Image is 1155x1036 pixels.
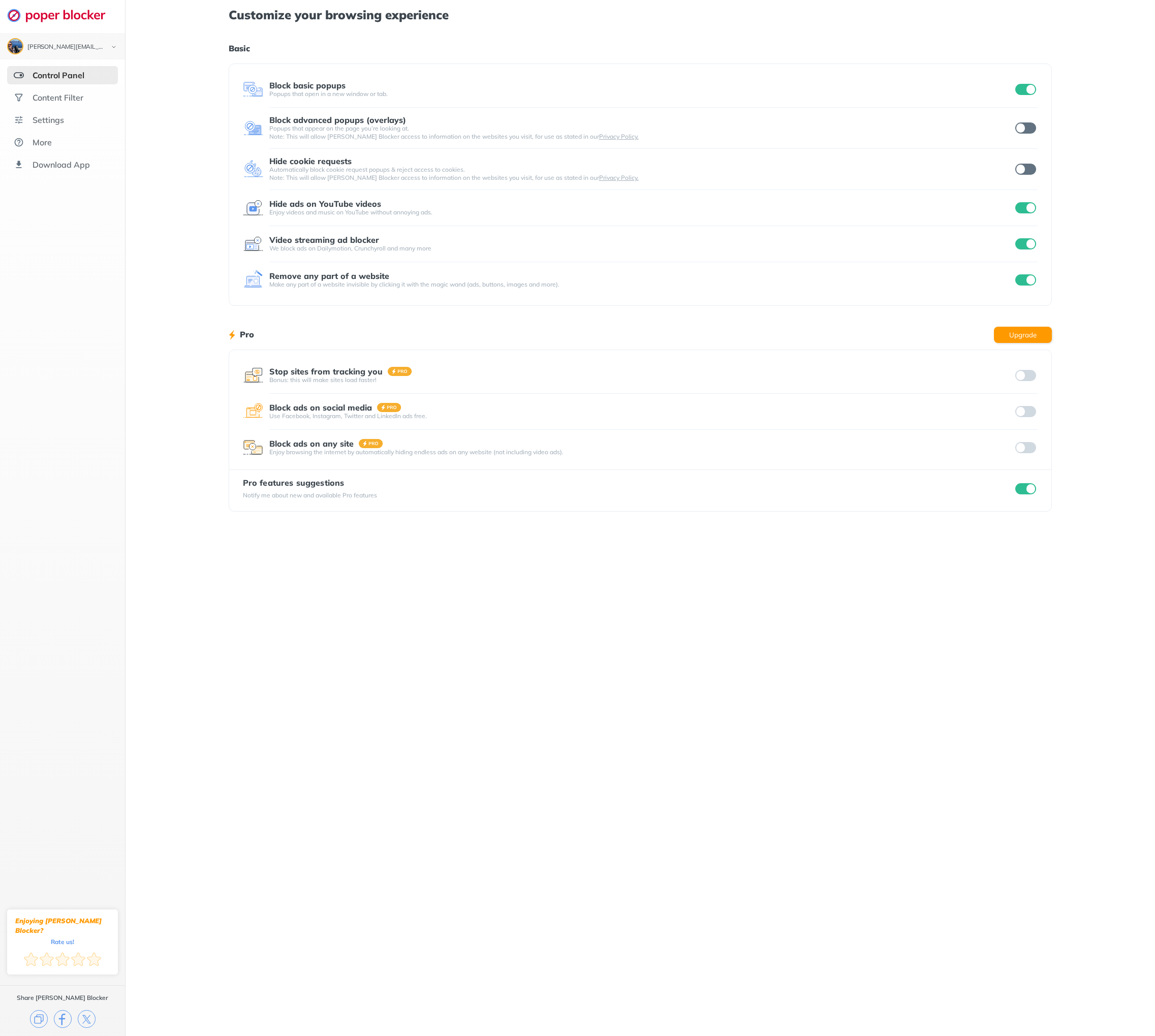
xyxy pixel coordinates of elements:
img: feature icon [243,270,263,290]
img: pro-badge.svg [359,439,383,448]
div: Block ads on social media [269,403,372,412]
img: ACg8ocImyf1dPVBrzMJoiu98SfS6UsyzKbu2yRUcdYeYFdEJyniYHarC=s96-c [8,39,22,53]
div: Enjoy videos and music on YouTube without annoying ads. [269,208,1013,216]
img: logo-webpage.svg [7,8,116,22]
div: More [33,137,52,147]
div: Video streaming ad blocker [269,235,379,244]
img: feature icon [243,437,263,458]
div: Hide ads on YouTube videos [269,199,381,208]
div: Make any part of a website invisible by clicking it with the magic wand (ads, buttons, images and... [269,280,1013,289]
div: Enjoy browsing the internet by automatically hiding endless ads on any website (not including vid... [269,448,1013,456]
div: jon.blomquist618@gmail.com [27,44,103,51]
div: Download App [33,160,90,170]
div: Share [PERSON_NAME] Blocker [17,994,108,1002]
img: settings.svg [14,115,24,125]
div: Use Facebook, Instagram, Twitter and LinkedIn ads free. [269,412,1013,420]
div: Bonus: this will make sites load faster! [269,376,1013,384]
img: feature icon [243,159,263,179]
img: facebook.svg [54,1010,72,1028]
button: Upgrade [994,327,1052,343]
img: pro-badge.svg [388,367,412,376]
div: Block advanced popups (overlays) [269,115,406,124]
img: download-app.svg [14,160,24,170]
img: copy.svg [30,1010,48,1028]
img: about.svg [14,137,24,147]
a: Privacy Policy. [599,174,639,181]
img: feature icon [243,79,263,100]
img: feature icon [243,198,263,218]
div: Automatically block cookie request popups & reject access to cookies. Note: This will allow [PERS... [269,166,1013,182]
div: Block ads on any site [269,439,354,448]
img: lighting bolt [229,329,235,341]
h1: Basic [229,42,1052,55]
div: We block ads on Dailymotion, Crunchyroll and many more [269,244,1013,253]
div: Popups that open in a new window or tab. [269,90,1013,98]
div: Rate us! [51,939,74,944]
img: pro-badge.svg [377,403,401,412]
img: x.svg [78,1010,96,1028]
div: Content Filter [33,92,83,103]
img: feature icon [243,234,263,254]
h1: Customize your browsing experience [229,8,1052,21]
a: Privacy Policy. [599,133,639,140]
div: Block basic popups [269,81,346,90]
div: Notify me about new and available Pro features [243,491,377,499]
div: Hide cookie requests [269,156,352,166]
img: feature icon [243,401,263,422]
div: Control Panel [33,70,84,80]
div: Popups that appear on the page you’re looking at. Note: This will allow [PERSON_NAME] Blocker acc... [269,124,1013,141]
div: Pro features suggestions [243,478,377,487]
img: feature icon [243,118,263,138]
div: Settings [33,115,64,125]
img: features-selected.svg [14,70,24,80]
img: chevron-bottom-black.svg [108,42,120,52]
img: social.svg [14,92,24,103]
div: Stop sites from tracking you [269,367,383,376]
img: feature icon [243,365,263,386]
div: Enjoying [PERSON_NAME] Blocker? [15,916,110,935]
h1: Pro [240,328,254,341]
div: Remove any part of a website [269,271,389,280]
